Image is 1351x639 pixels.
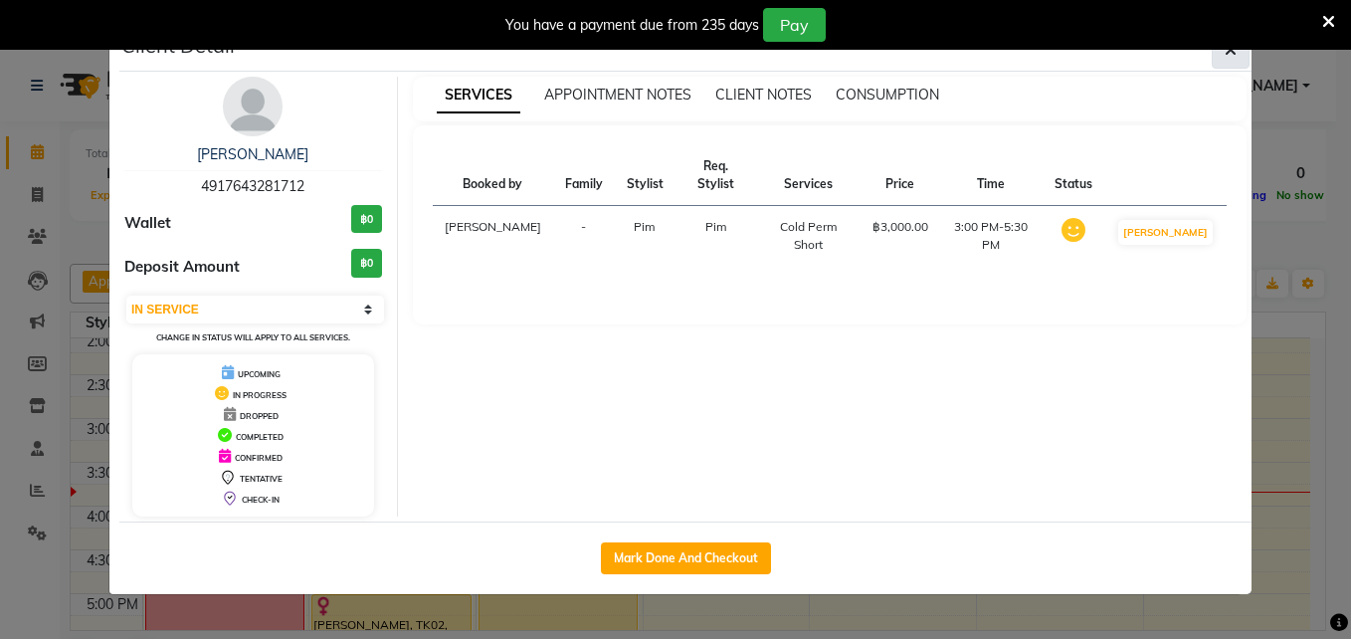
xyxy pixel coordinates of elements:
[1043,145,1104,206] th: Status
[351,205,382,234] h3: ฿0
[553,206,615,267] td: -
[223,77,283,136] img: avatar
[553,145,615,206] th: Family
[433,206,553,267] td: [PERSON_NAME]
[238,369,281,379] span: UPCOMING
[940,206,1043,267] td: 3:00 PM-5:30 PM
[505,15,759,36] div: You have a payment due from 235 days
[201,177,304,195] span: 4917643281712
[675,145,757,206] th: Req. Stylist
[872,218,928,236] div: ฿3,000.00
[763,8,826,42] button: Pay
[242,495,280,505] span: CHECK-IN
[601,542,771,574] button: Mark Done And Checkout
[1118,220,1213,245] button: [PERSON_NAME]
[836,86,939,104] span: CONSUMPTION
[769,218,849,254] div: Cold Perm Short
[240,474,283,484] span: TENTATIVE
[940,145,1043,206] th: Time
[233,390,287,400] span: IN PROGRESS
[715,86,812,104] span: CLIENT NOTES
[615,145,675,206] th: Stylist
[433,145,553,206] th: Booked by
[240,411,279,421] span: DROPPED
[757,145,861,206] th: Services
[197,145,308,163] a: [PERSON_NAME]
[861,145,940,206] th: Price
[124,256,240,279] span: Deposit Amount
[351,249,382,278] h3: ฿0
[634,219,656,234] span: Pim
[235,453,283,463] span: CONFIRMED
[156,332,350,342] small: Change in status will apply to all services.
[236,432,284,442] span: COMPLETED
[437,78,520,113] span: SERVICES
[544,86,691,104] span: APPOINTMENT NOTES
[124,212,171,235] span: Wallet
[705,219,727,234] span: Pim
